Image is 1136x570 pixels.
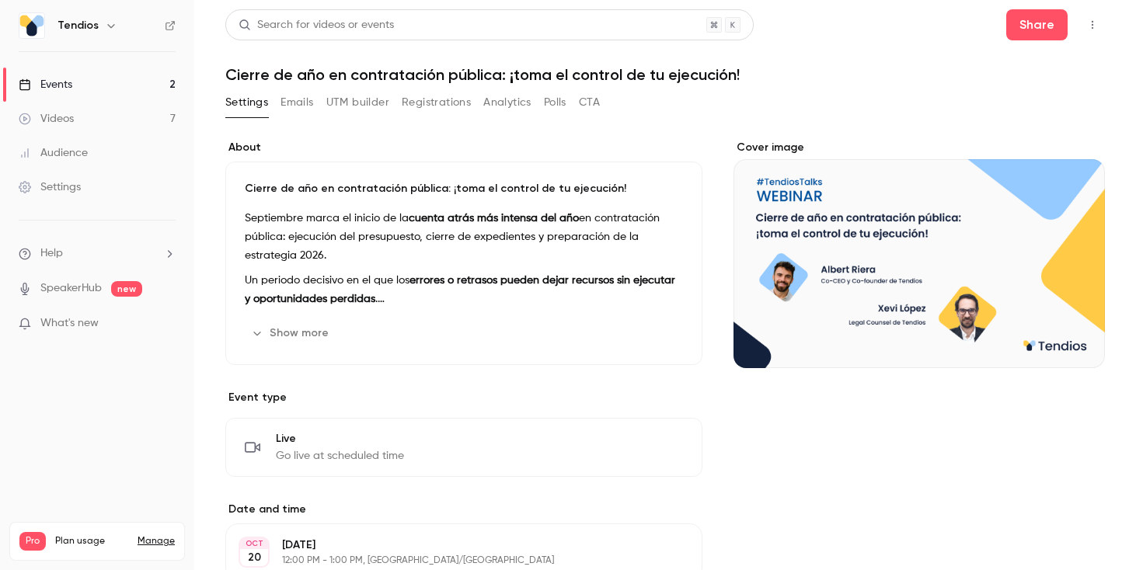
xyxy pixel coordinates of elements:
span: What's new [40,315,99,332]
button: Emails [281,90,313,115]
div: Settings [19,179,81,195]
p: Event type [225,390,702,405]
img: Tendios [19,13,44,38]
strong: cuenta atrás más intensa del año [409,213,579,224]
span: Live [276,431,404,447]
p: Septiembre marca el inicio de la en contratación pública: ejecución del presupuesto, cierre de ex... [245,209,683,265]
label: Cover image [734,140,1105,155]
p: 20 [248,550,261,565]
button: Analytics [483,90,531,115]
div: Videos [19,111,74,127]
button: Polls [544,90,566,115]
button: Settings [225,90,268,115]
span: Pro [19,532,46,551]
iframe: Noticeable Trigger [157,317,176,331]
div: OCT [240,538,268,549]
span: Help [40,245,63,262]
div: Events [19,77,72,92]
label: About [225,140,702,155]
div: Search for videos or events [239,17,394,33]
strong: errores o retrasos pueden dejar recursos sin ejecutar y oportunidades perdidas [245,275,675,304]
div: Audience [19,145,88,161]
section: Cover image [734,140,1105,368]
a: SpeakerHub [40,280,102,297]
button: Show more [245,321,338,346]
button: Registrations [402,90,471,115]
p: Un periodo decisivo en el que los . [245,271,683,308]
p: 12:00 PM - 1:00 PM, [GEOGRAPHIC_DATA]/[GEOGRAPHIC_DATA] [282,554,620,567]
a: Manage [138,535,175,547]
p: [DATE] [282,537,620,553]
button: Share [1006,9,1068,40]
li: help-dropdown-opener [19,245,176,262]
span: Plan usage [55,535,128,547]
button: UTM builder [326,90,389,115]
h6: Tendios [57,18,99,33]
p: Cierre de año en contratación pública: ¡toma el control de tu ejecución! [245,181,683,196]
span: new [111,281,142,297]
span: Go live at scheduled time [276,448,404,464]
h1: Cierre de año en contratación pública: ¡toma el control de tu ejecución! [225,65,1105,84]
label: Date and time [225,502,702,517]
button: CTA [579,90,600,115]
